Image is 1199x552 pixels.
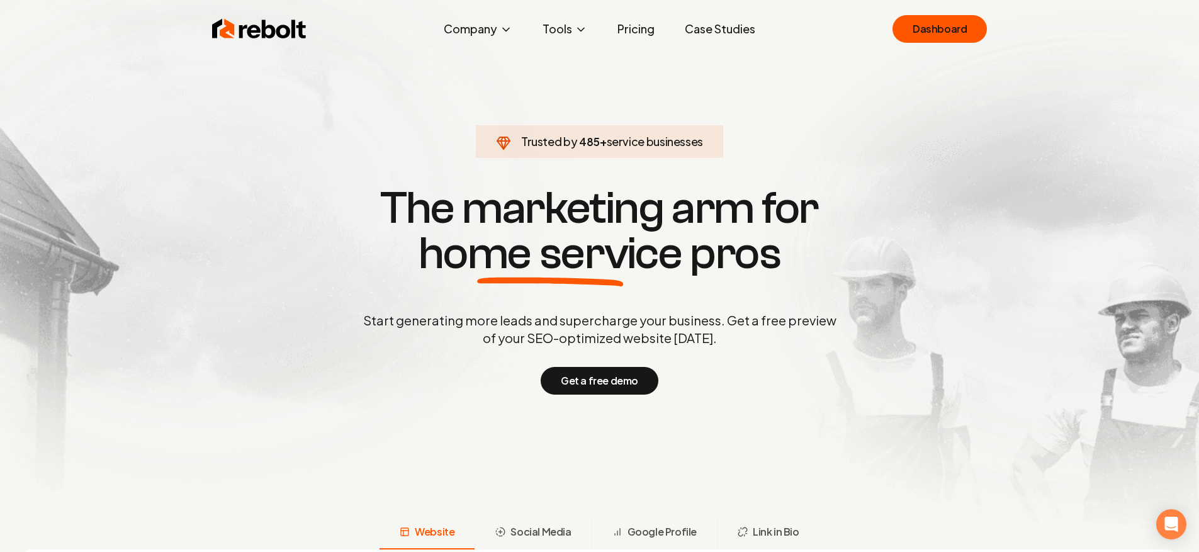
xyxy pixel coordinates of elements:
[592,517,717,549] button: Google Profile
[298,186,902,276] h1: The marketing arm for pros
[380,517,475,549] button: Website
[532,16,597,42] button: Tools
[434,16,522,42] button: Company
[753,524,799,539] span: Link in Bio
[628,524,697,539] span: Google Profile
[541,367,658,395] button: Get a free demo
[892,15,987,43] a: Dashboard
[717,517,819,549] button: Link in Bio
[510,524,571,539] span: Social Media
[415,524,454,539] span: Website
[1156,509,1186,539] div: Open Intercom Messenger
[607,134,704,149] span: service businesses
[675,16,765,42] a: Case Studies
[361,312,839,347] p: Start generating more leads and supercharge your business. Get a free preview of your SEO-optimiz...
[600,134,607,149] span: +
[475,517,591,549] button: Social Media
[419,231,682,276] span: home service
[212,16,307,42] img: Rebolt Logo
[579,133,600,150] span: 485
[521,134,577,149] span: Trusted by
[607,16,665,42] a: Pricing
